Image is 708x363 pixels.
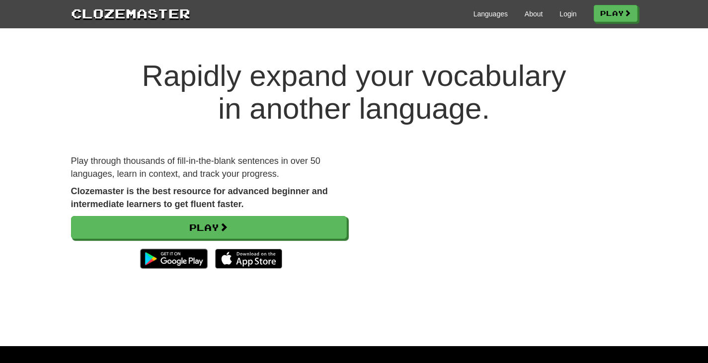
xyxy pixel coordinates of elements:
img: Download_on_the_App_Store_Badge_US-UK_135x40-25178aeef6eb6b83b96f5f2d004eda3bffbb37122de64afbaef7... [215,249,282,269]
strong: Clozemaster is the best resource for advanced beginner and intermediate learners to get fluent fa... [71,186,328,209]
a: Login [559,9,576,19]
a: Play [594,5,637,22]
a: Play [71,216,347,239]
a: Languages [473,9,508,19]
a: Clozemaster [71,4,190,22]
img: Get it on Google Play [135,244,212,274]
a: About [525,9,543,19]
p: Play through thousands of fill-in-the-blank sentences in over 50 languages, learn in context, and... [71,155,347,180]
